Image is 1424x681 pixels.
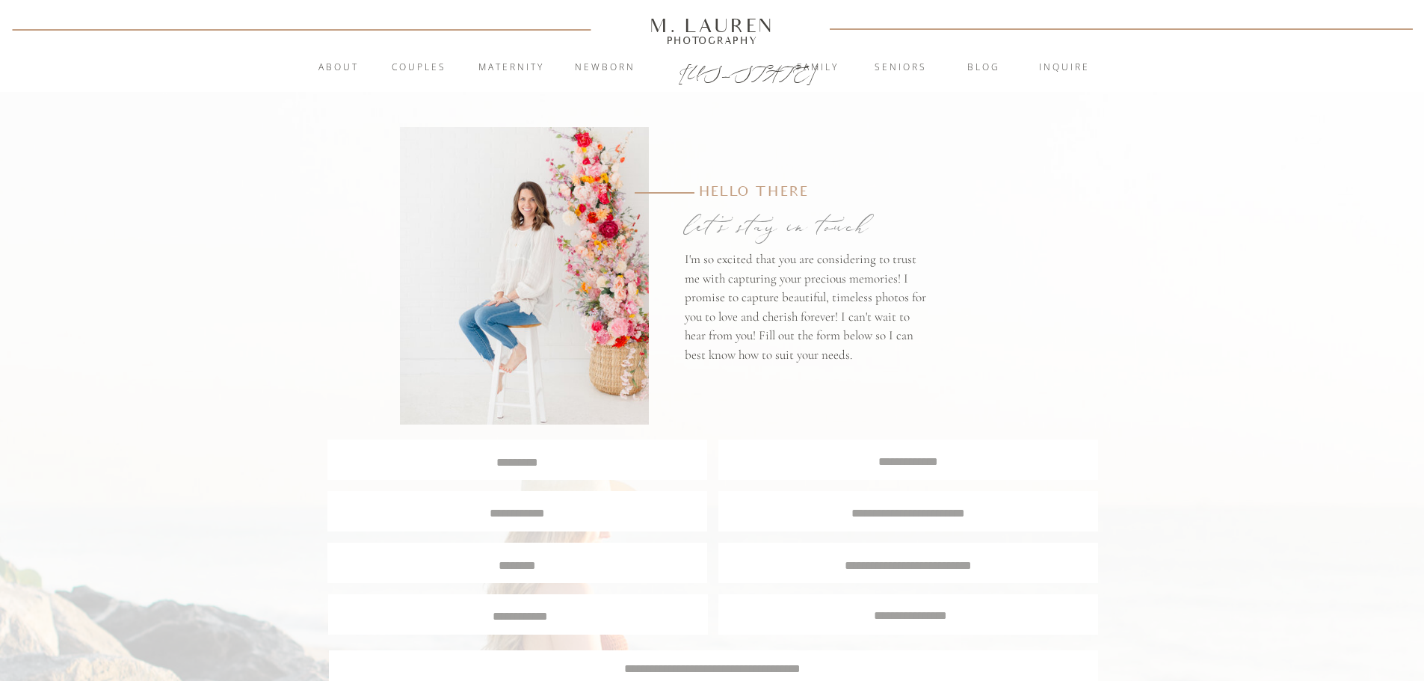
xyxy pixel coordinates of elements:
[379,61,460,76] a: Couples
[777,61,858,76] a: Family
[1024,61,1105,76] a: inquire
[310,61,368,76] a: About
[605,17,819,34] a: M. Lauren
[685,206,930,246] p: let's stay in touch
[943,61,1024,76] a: blog
[644,37,781,44] a: Photography
[679,61,747,79] a: [US_STATE]
[699,182,892,206] p: Hello there
[860,61,941,76] a: Seniors
[685,250,931,377] p: I'm so excited that you are considering to trust me with capturing your precious memories! I prom...
[471,61,552,76] a: Maternity
[565,61,646,76] a: Newborn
